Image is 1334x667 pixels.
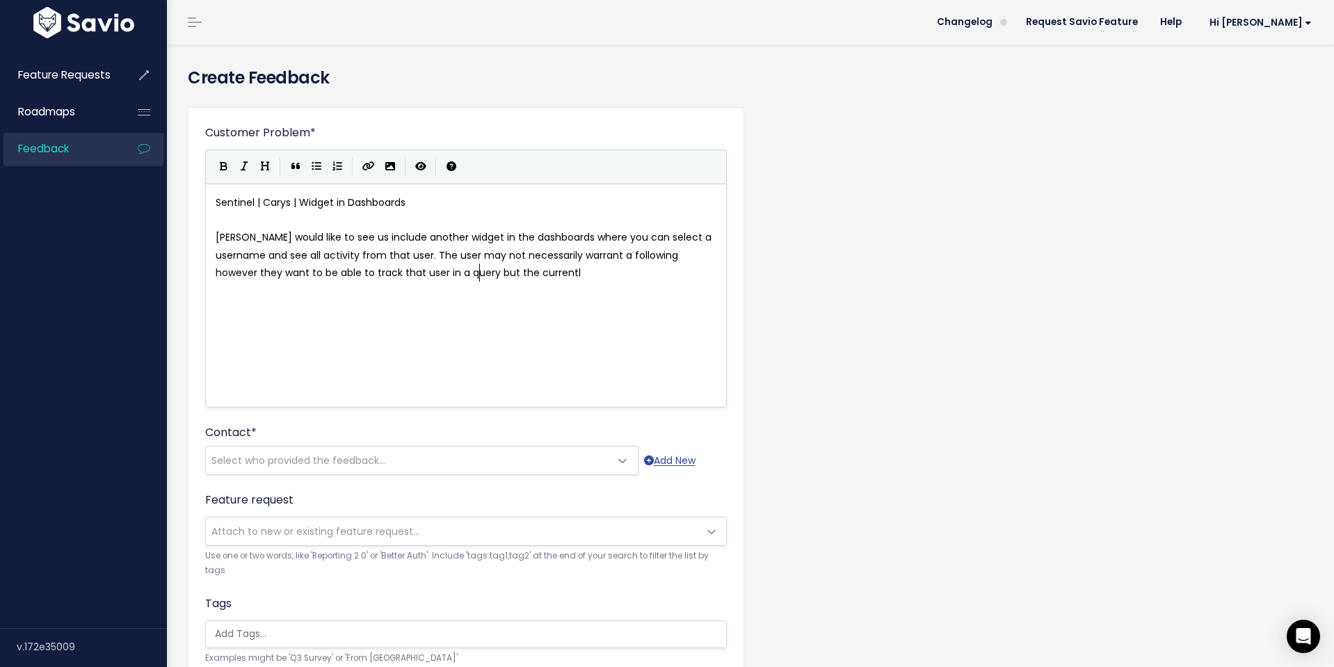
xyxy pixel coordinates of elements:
div: v.172e35009 [17,629,167,665]
a: Hi [PERSON_NAME] [1193,12,1323,33]
a: Roadmaps [3,96,115,128]
span: Feedback [18,141,69,156]
i: | [280,158,281,175]
i: | [435,158,437,175]
small: Examples might be 'Q3 Survey' or 'From [GEOGRAPHIC_DATA]' [205,651,727,666]
button: Italic [234,156,255,177]
div: Open Intercom Messenger [1287,620,1320,653]
button: Generic List [306,156,327,177]
i: | [352,158,353,175]
a: Request Savio Feature [1015,12,1149,33]
button: Quote [285,156,306,177]
button: Markdown Guide [441,156,462,177]
h4: Create Feedback [188,65,1313,90]
label: Feature request [205,492,294,508]
small: Use one or two words, like 'Reporting 2.0' or 'Better Auth'. Include 'tags:tag1,tag2' at the end ... [205,549,727,579]
input: Add Tags... [209,627,730,641]
button: Numbered List [327,156,348,177]
span: Changelog [937,17,993,27]
label: Tags [205,595,232,612]
button: Create Link [357,156,380,177]
button: Toggle Preview [410,156,431,177]
span: Roadmaps [18,104,75,119]
button: Import an image [380,156,401,177]
span: Feature Requests [18,67,111,82]
img: logo-white.9d6f32f41409.svg [30,7,138,38]
a: Add New [644,452,696,469]
span: Hi [PERSON_NAME] [1210,17,1312,28]
span: Sentinel | Carys | Widget in Dashboards [216,195,405,209]
label: Customer Problem [205,124,316,141]
button: Bold [213,156,234,177]
i: | [405,158,406,175]
span: Attach to new or existing feature request... [211,524,419,538]
span: [PERSON_NAME] would like to see us include another widget in the dashboards where you can select ... [216,230,714,279]
a: Feature Requests [3,59,115,91]
a: Feedback [3,133,115,165]
a: Help [1149,12,1193,33]
label: Contact [205,424,257,441]
span: Select who provided the feedback... [211,453,385,467]
button: Heading [255,156,275,177]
